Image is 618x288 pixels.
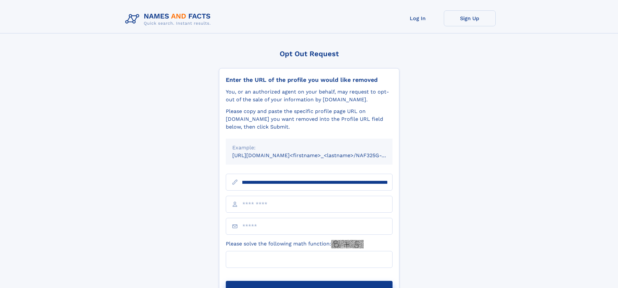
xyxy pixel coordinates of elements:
[226,88,393,104] div: You, or an authorized agent on your behalf, may request to opt-out of the sale of your informatio...
[123,10,216,28] img: Logo Names and Facts
[219,50,399,58] div: Opt Out Request
[226,76,393,83] div: Enter the URL of the profile you would like removed
[226,240,364,248] label: Please solve the following math function:
[232,144,386,152] div: Example:
[232,152,405,158] small: [URL][DOMAIN_NAME]<firstname>_<lastname>/NAF325G-xxxxxxxx
[392,10,444,26] a: Log In
[444,10,496,26] a: Sign Up
[226,107,393,131] div: Please copy and paste the specific profile page URL on [DOMAIN_NAME] you want removed into the Pr...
